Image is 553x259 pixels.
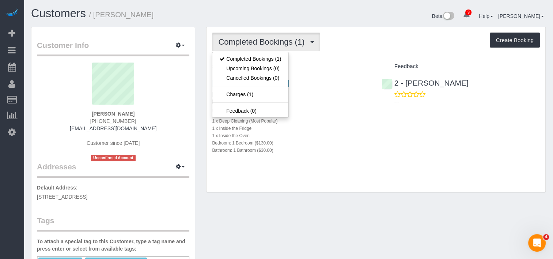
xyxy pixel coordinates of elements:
[212,98,370,105] p: One Time
[528,234,546,252] iframe: Intercom live chat
[37,238,189,252] label: To attach a special tag to this Customer, type a tag name and press enter or select from availabl...
[212,73,288,83] a: Cancelled Bookings (0)
[70,125,156,131] a: [EMAIL_ADDRESS][DOMAIN_NAME]
[543,234,549,240] span: 4
[89,11,154,19] small: / [PERSON_NAME]
[212,126,251,131] small: 1 x Inside the Fridge
[459,7,474,23] a: 9
[394,98,540,105] p: ---
[212,54,288,64] a: Completed Bookings (1)
[212,133,249,138] small: 1 x Inside the Oven
[479,13,493,19] a: Help
[91,155,136,161] span: Unconfirmed Account
[212,64,288,73] a: Upcoming Bookings (0)
[212,148,273,153] small: Bathroom: 1 Bathroom ($30.00)
[465,10,471,15] span: 9
[87,140,140,146] span: Customer since [DATE]
[212,108,370,114] h4: Under 1,000 sq. ft.
[218,37,308,46] span: Completed Bookings (1)
[432,13,455,19] a: Beta
[212,119,277,124] small: 1 x Deep Cleaning (Most Popular)
[37,184,78,191] label: Default Address:
[490,33,540,48] button: Create Booking
[382,63,540,70] h4: Feedback
[212,140,273,146] small: Bedroom: 1 Bedroom ($130.00)
[37,194,87,200] span: [STREET_ADDRESS]
[37,40,189,56] legend: Customer Info
[31,7,86,20] a: Customers
[92,111,135,117] strong: [PERSON_NAME]
[212,106,288,116] a: Feedback (0)
[212,33,320,51] button: Completed Bookings (1)
[4,7,19,18] img: Automaid Logo
[212,90,288,99] a: Charges (1)
[212,63,370,70] h4: Service
[37,215,189,232] legend: Tags
[498,13,544,19] a: [PERSON_NAME]
[90,118,136,124] span: [PHONE_NUMBER]
[382,79,469,87] a: 2 - [PERSON_NAME]
[442,12,454,21] img: New interface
